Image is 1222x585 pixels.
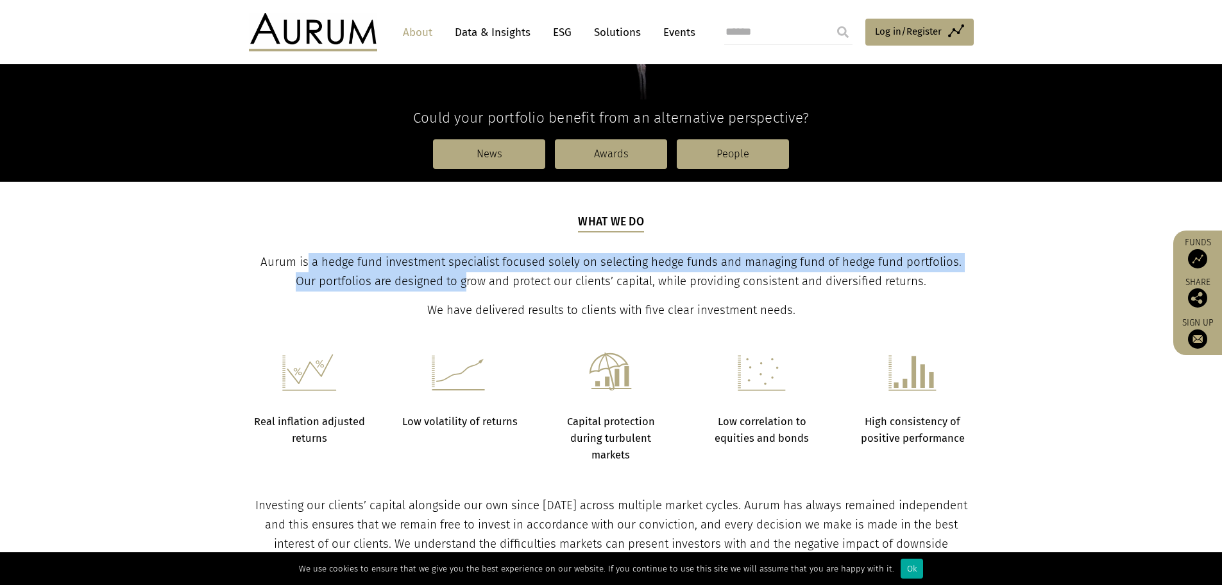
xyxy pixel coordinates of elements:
span: Aurum is a hedge fund investment specialist focused solely on selecting hedge funds and managing ... [260,255,962,288]
a: Events [657,21,695,44]
strong: Capital protection during turbulent markets [567,415,655,462]
strong: Low correlation to equities and bonds [715,415,809,444]
strong: Real inflation adjusted returns [254,415,365,444]
h5: What we do [578,214,644,232]
a: Solutions [588,21,647,44]
input: Submit [830,19,856,45]
strong: Low volatility of returns [402,415,518,428]
a: Awards [555,139,667,169]
a: News [433,139,545,169]
span: We have delivered results to clients with five clear investment needs. [427,303,795,317]
a: ESG [547,21,578,44]
img: Sign up to our newsletter [1188,329,1207,349]
img: Access Funds [1188,249,1207,268]
img: Aurum [249,13,377,51]
a: People [677,139,789,169]
span: Log in/Register [875,24,942,39]
strong: High consistency of positive performance [861,415,965,444]
a: Sign up [1180,317,1216,349]
div: Share [1180,278,1216,308]
img: Share this post [1188,288,1207,308]
h4: Could your portfolio benefit from an alternative perspective? [249,109,974,127]
a: Log in/Register [865,19,974,46]
a: Data & Insights [448,21,537,44]
a: Funds [1180,237,1216,268]
div: Ok [901,559,923,579]
span: Investing our clients’ capital alongside our own since [DATE] across multiple market cycles. Auru... [255,498,967,570]
a: About [396,21,439,44]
